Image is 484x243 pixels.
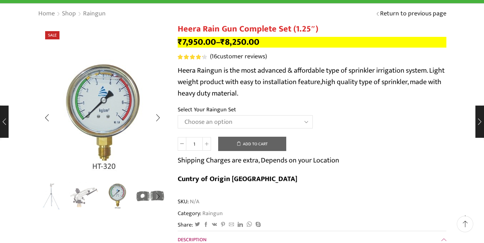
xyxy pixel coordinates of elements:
img: Raingun Pressure Meter [40,54,165,179]
a: Shop [62,9,76,19]
span: Sale [45,31,59,39]
h1: Heera Rain Gun Complete Set (1.25″) [178,24,446,34]
img: Raingun Service Saddle [135,181,165,211]
img: Heera Rain Gun Complete Set [36,182,66,212]
span: SKU: [178,198,446,206]
li: 3 / 5 [102,182,132,211]
span: 16 [211,51,217,62]
p: Shipping Charges are extra, Depends on your Location [178,155,339,166]
a: (16customer reviews) [210,52,267,62]
a: Return to previous page [380,9,446,19]
bdi: 7,950.00 [178,35,216,49]
span: Share: [178,221,193,229]
div: Next slide [149,188,167,206]
span: Rated out of 5 based on customer ratings [178,54,203,59]
span: ₹ [220,35,225,49]
a: Home [38,9,55,19]
a: Heera Rain Gun 1.25″ [69,182,99,212]
div: Rated 4.38 out of 5 [178,54,207,59]
p: Heera Raingun is the most advanced & affordable type of sprinkler irrigation system. Light weight... [178,65,446,99]
a: Raingun [83,9,106,19]
p: – [178,37,446,48]
img: Raingun Pressure Meter [102,181,132,211]
a: Raingun [201,209,223,218]
button: Add to cart [218,137,286,151]
bdi: 8,250.00 [220,35,259,49]
span: Category: [178,209,223,218]
div: 3 / 5 [38,54,167,179]
span: 16 [178,54,208,59]
img: Heera Rain Gun 1.25" [69,182,99,212]
span: ₹ [178,35,182,49]
label: Select Your Raingun Set [178,106,236,114]
div: Next slide [149,109,167,127]
li: 1 / 5 [36,182,66,211]
li: 2 / 5 [69,182,99,211]
div: Previous slide [38,109,56,127]
span: N/A [189,198,199,206]
li: 4 / 5 [135,182,165,211]
nav: Breadcrumb [38,9,106,19]
b: Cuntry of Origin [GEOGRAPHIC_DATA] [178,173,297,185]
input: Product quantity [186,137,202,151]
